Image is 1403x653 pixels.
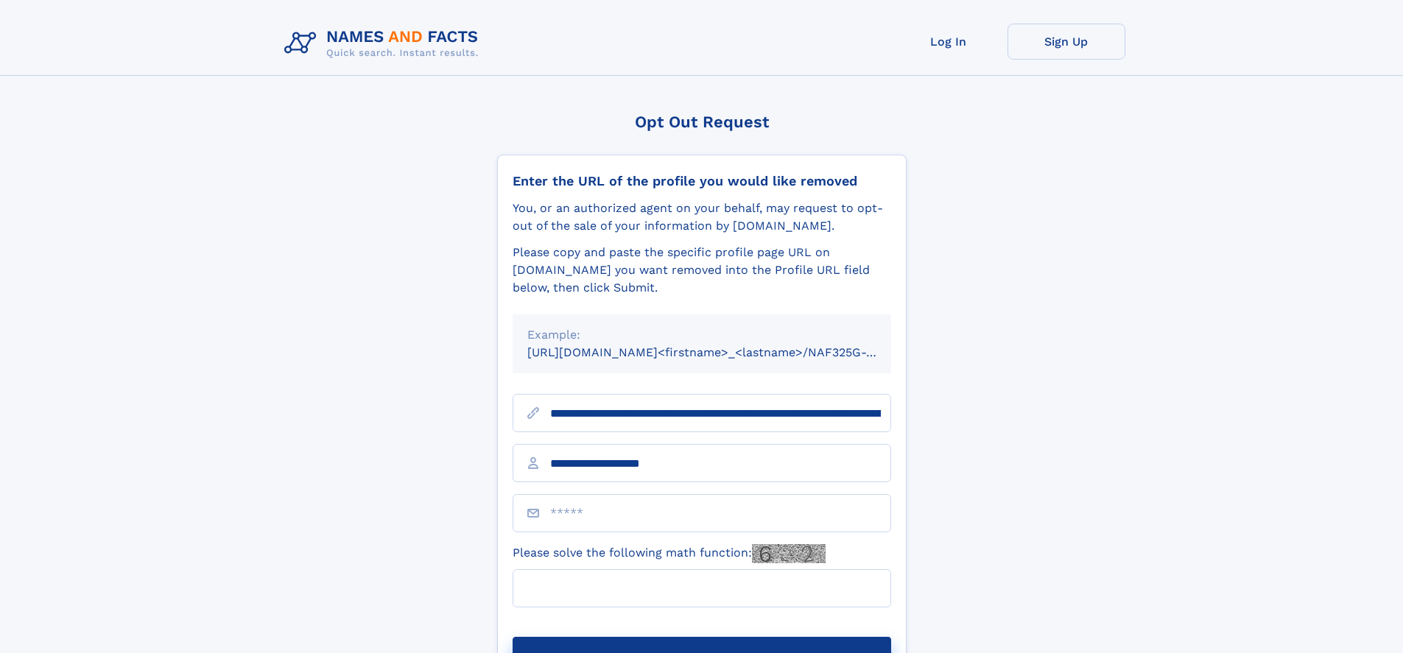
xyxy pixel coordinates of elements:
[527,326,876,344] div: Example:
[497,113,907,131] div: Opt Out Request
[513,244,891,297] div: Please copy and paste the specific profile page URL on [DOMAIN_NAME] you want removed into the Pr...
[1008,24,1125,60] a: Sign Up
[527,345,919,359] small: [URL][DOMAIN_NAME]<firstname>_<lastname>/NAF325G-xxxxxxxx
[513,200,891,235] div: You, or an authorized agent on your behalf, may request to opt-out of the sale of your informatio...
[513,544,826,563] label: Please solve the following math function:
[513,173,891,189] div: Enter the URL of the profile you would like removed
[890,24,1008,60] a: Log In
[278,24,490,63] img: Logo Names and Facts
